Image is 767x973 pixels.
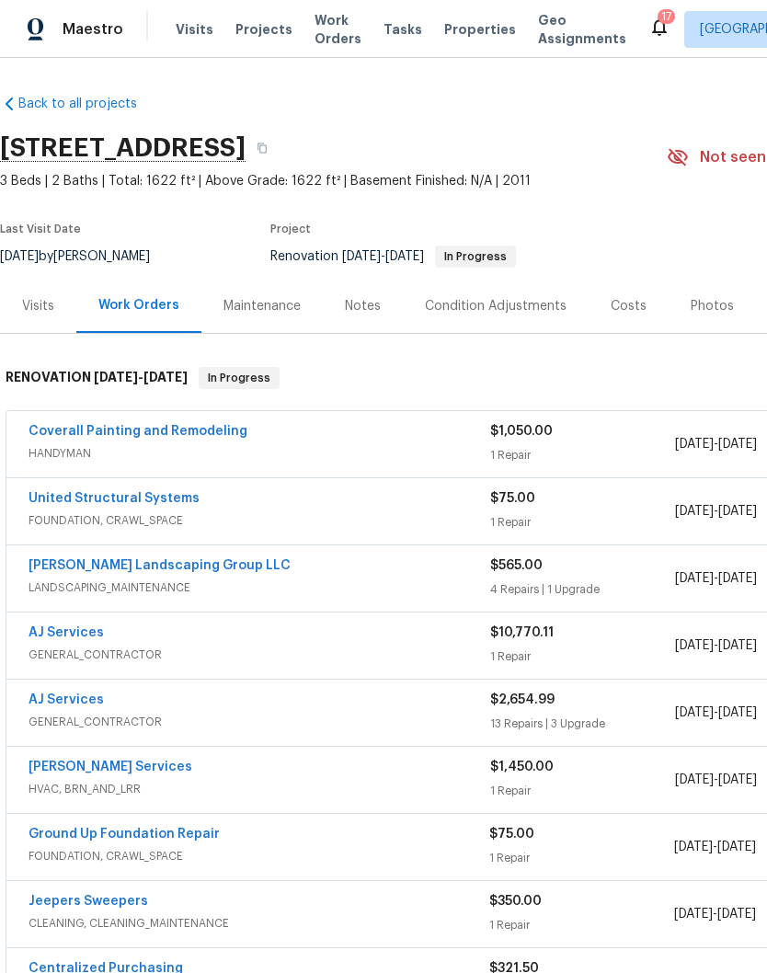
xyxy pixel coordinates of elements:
span: [DATE] [675,773,714,786]
div: 1 Repair [489,849,673,867]
span: Properties [444,20,516,39]
span: Work Orders [315,11,361,48]
span: [DATE] [674,841,713,853]
span: [DATE] [675,706,714,719]
div: Condition Adjustments [425,297,567,315]
span: HANDYMAN [29,444,490,463]
a: Jeepers Sweepers [29,895,148,908]
span: GENERAL_CONTRACTOR [29,646,490,664]
a: AJ Services [29,693,104,706]
div: 13 Repairs | 3 Upgrade [490,715,675,733]
a: [PERSON_NAME] Services [29,761,192,773]
span: - [674,905,756,923]
a: Ground Up Foundation Repair [29,828,220,841]
span: $10,770.11 [490,626,554,639]
span: Visits [176,20,213,39]
h6: RENOVATION [6,367,188,389]
span: GENERAL_CONTRACTOR [29,713,490,731]
span: - [342,250,424,263]
span: $75.00 [490,492,535,505]
div: Visits [22,297,54,315]
div: 1 Repair [490,782,675,800]
span: [DATE] [675,505,714,518]
span: [DATE] [342,250,381,263]
a: AJ Services [29,626,104,639]
span: FOUNDATION, CRAWL_SPACE [29,511,490,530]
span: - [675,636,757,655]
span: [DATE] [718,572,757,585]
a: Coverall Painting and Remodeling [29,425,247,438]
span: [DATE] [675,572,714,585]
span: CLEANING, CLEANING_MAINTENANCE [29,914,489,933]
span: Tasks [383,23,422,36]
span: Renovation [270,250,516,263]
span: In Progress [200,369,278,387]
div: 1 Repair [490,513,675,532]
span: HVAC, BRN_AND_LRR [29,780,490,798]
span: - [674,838,756,856]
span: [DATE] [718,706,757,719]
span: [DATE] [717,841,756,853]
span: [DATE] [385,250,424,263]
button: Copy Address [246,132,279,165]
span: - [675,704,757,722]
span: [DATE] [717,908,756,921]
span: - [675,435,757,453]
span: $75.00 [489,828,534,841]
span: - [94,371,188,383]
span: - [675,502,757,521]
span: [DATE] [718,773,757,786]
span: FOUNDATION, CRAWL_SPACE [29,847,489,865]
span: Projects [235,20,292,39]
span: Maestro [63,20,123,39]
span: $1,050.00 [490,425,553,438]
div: Work Orders [98,296,179,315]
div: 1 Repair [490,647,675,666]
div: Costs [611,297,647,315]
span: [DATE] [718,505,757,518]
span: [DATE] [674,908,713,921]
span: [DATE] [94,371,138,383]
span: [DATE] [675,639,714,652]
div: 1 Repair [489,916,673,934]
div: Maintenance [223,297,301,315]
span: - [675,771,757,789]
div: 17 [661,7,671,26]
div: Photos [691,297,734,315]
span: $350.00 [489,895,542,908]
span: [DATE] [718,438,757,451]
span: Geo Assignments [538,11,626,48]
a: [PERSON_NAME] Landscaping Group LLC [29,559,291,572]
span: Project [270,223,311,235]
span: [DATE] [675,438,714,451]
div: 4 Repairs | 1 Upgrade [490,580,675,599]
span: $1,450.00 [490,761,554,773]
span: [DATE] [718,639,757,652]
span: - [675,569,757,588]
span: [DATE] [143,371,188,383]
span: In Progress [437,251,514,262]
span: $565.00 [490,559,543,572]
span: $2,654.99 [490,693,555,706]
span: LANDSCAPING_MAINTENANCE [29,578,490,597]
a: United Structural Systems [29,492,200,505]
div: Notes [345,297,381,315]
div: 1 Repair [490,446,675,464]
